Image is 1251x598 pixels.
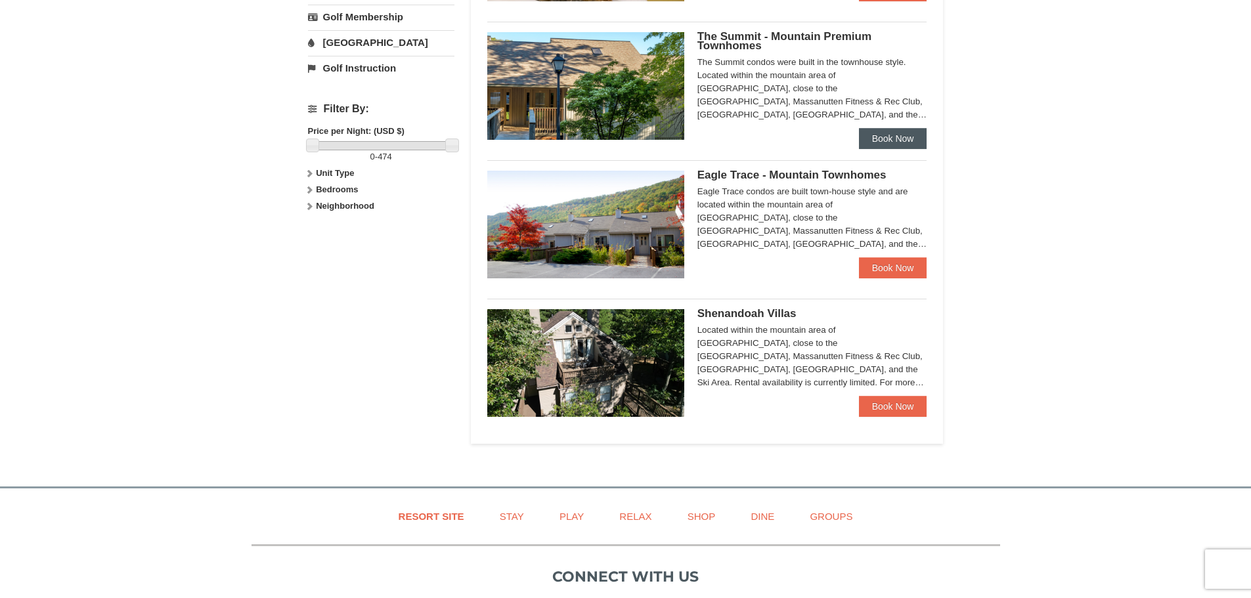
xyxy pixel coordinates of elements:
[378,152,392,161] span: 474
[671,502,732,531] a: Shop
[308,150,454,163] label: -
[734,502,791,531] a: Dine
[697,185,927,251] div: Eagle Trace condos are built town-house style and are located within the mountain area of [GEOGRA...
[308,56,454,80] a: Golf Instruction
[308,126,405,136] strong: Price per Night: (USD $)
[316,184,358,194] strong: Bedrooms
[308,103,454,115] h4: Filter By:
[316,201,374,211] strong: Neighborhood
[603,502,668,531] a: Relax
[859,128,927,149] a: Book Now
[859,257,927,278] a: Book Now
[316,168,354,178] strong: Unit Type
[487,309,684,417] img: 19219019-2-e70bf45f.jpg
[487,32,684,140] img: 19219034-1-0eee7e00.jpg
[252,566,1000,587] p: Connect with us
[487,171,684,278] img: 19218983-1-9b289e55.jpg
[308,5,454,29] a: Golf Membership
[483,502,540,531] a: Stay
[697,324,927,389] div: Located within the mountain area of [GEOGRAPHIC_DATA], close to the [GEOGRAPHIC_DATA], Massanutte...
[697,30,871,52] span: The Summit - Mountain Premium Townhomes
[370,152,375,161] span: 0
[859,396,927,417] a: Book Now
[543,502,600,531] a: Play
[697,307,797,320] span: Shenandoah Villas
[697,56,927,121] div: The Summit condos were built in the townhouse style. Located within the mountain area of [GEOGRAP...
[793,502,869,531] a: Groups
[308,30,454,54] a: [GEOGRAPHIC_DATA]
[382,502,481,531] a: Resort Site
[697,169,887,181] span: Eagle Trace - Mountain Townhomes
